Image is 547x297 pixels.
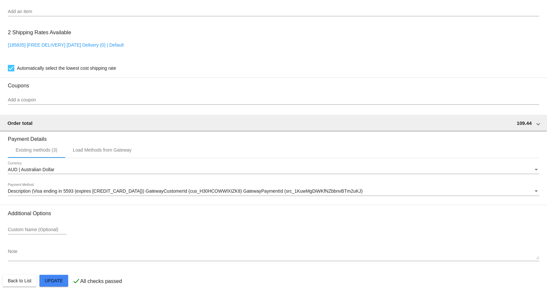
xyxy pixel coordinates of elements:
[7,120,33,126] span: Order total
[16,147,57,153] div: Existing methods (3)
[8,210,539,216] h3: Additional Options
[8,9,539,14] input: Add an item
[8,189,539,194] mat-select: Payment Method
[8,25,71,39] h3: 2 Shipping Rates Available
[80,278,122,284] p: All checks passed
[17,64,116,72] span: Automatically select the lowest cost shipping rate
[8,188,362,194] span: Description (Visa ending in 5593 (expires [CREDIT_CARD_DATA])) GatewayCustomerId (cus_H30HCOWWlXI...
[8,167,54,172] span: AUD | Australian Dollar
[517,120,532,126] span: 109.44
[39,275,68,287] button: Update
[8,278,31,283] span: Back to List
[73,147,132,153] div: Load Methods from Gateway
[8,131,539,142] h3: Payment Details
[8,167,539,172] mat-select: Currency
[45,278,63,283] span: Update
[8,78,539,89] h3: Coupons
[3,275,37,287] button: Back to List
[8,97,539,103] input: Add a coupon
[72,277,80,285] mat-icon: check
[8,227,67,232] input: Custom Name (Optional)
[8,42,124,48] a: [185835] [FREE DELIVERY] [DATE] Delivery (0) | Default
